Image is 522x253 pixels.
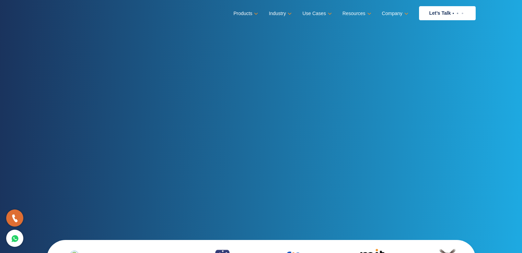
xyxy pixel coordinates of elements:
a: Use Cases [302,9,330,19]
a: Products [233,9,257,19]
a: Company [382,9,407,19]
a: Let’s Talk [419,6,476,20]
a: Resources [343,9,370,19]
a: Industry [269,9,290,19]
